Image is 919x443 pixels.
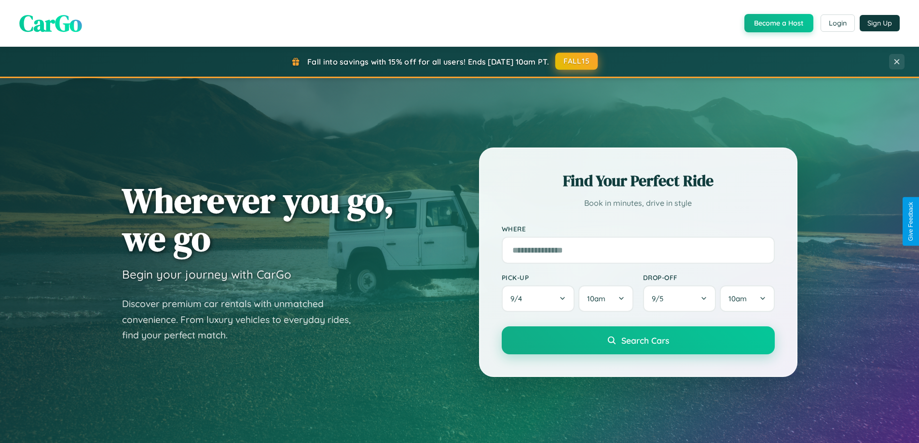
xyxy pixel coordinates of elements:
[860,15,900,31] button: Sign Up
[621,335,669,346] span: Search Cars
[502,170,775,191] h2: Find Your Perfect Ride
[652,294,668,303] span: 9 / 5
[122,296,363,343] p: Discover premium car rentals with unmatched convenience. From luxury vehicles to everyday rides, ...
[643,273,775,282] label: Drop-off
[502,225,775,233] label: Where
[720,285,774,312] button: 10am
[744,14,813,32] button: Become a Host
[728,294,747,303] span: 10am
[502,285,575,312] button: 9/4
[502,326,775,354] button: Search Cars
[821,14,855,32] button: Login
[907,202,914,241] div: Give Feedback
[643,285,716,312] button: 9/5
[555,53,598,70] button: FALL15
[502,273,633,282] label: Pick-up
[510,294,527,303] span: 9 / 4
[587,294,605,303] span: 10am
[307,57,549,67] span: Fall into savings with 15% off for all users! Ends [DATE] 10am PT.
[122,181,394,257] h1: Wherever you go, we go
[502,196,775,210] p: Book in minutes, drive in style
[578,285,633,312] button: 10am
[122,267,291,282] h3: Begin your journey with CarGo
[19,7,82,39] span: CarGo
